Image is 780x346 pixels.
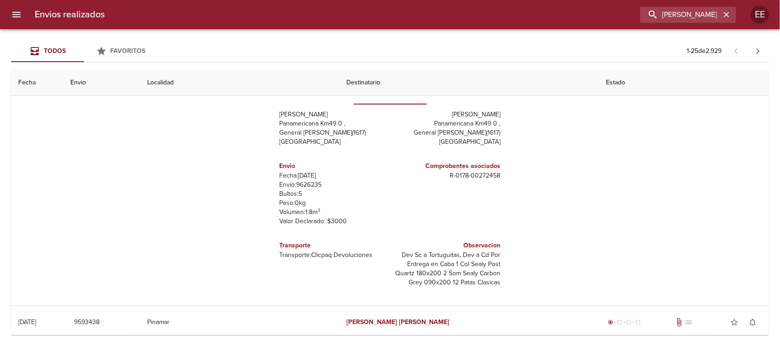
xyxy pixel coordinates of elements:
p: [PERSON_NAME] [280,110,387,119]
span: radio_button_unchecked [636,320,641,325]
p: Transporte: Clicpaq Devoluciones [280,251,387,260]
th: Envio [63,70,140,96]
span: star_border [730,318,739,327]
p: Valor Declarado: $ 3000 [280,217,387,226]
button: menu [5,4,27,26]
span: Pagina anterior [725,46,747,55]
p: 1 - 25 de 2.929 [687,47,722,56]
span: Pagina siguiente [747,40,769,62]
p: [PERSON_NAME] [394,110,501,119]
p: Peso: 0 kg [280,199,387,208]
em: [PERSON_NAME] [399,318,450,326]
em: [PERSON_NAME] [346,318,397,326]
p: Panamericana Km49 0 , [394,119,501,128]
button: 9593438 [70,314,103,331]
div: Generado [606,318,643,327]
sup: 3 [318,207,321,213]
div: Abrir información de usuario [751,5,769,24]
th: Fecha [11,70,63,96]
span: 9593438 [74,317,100,328]
h6: Envio [280,161,387,171]
span: Favoritos [111,47,146,55]
div: [DATE] [18,318,36,326]
span: radio_button_unchecked [626,320,632,325]
span: Tiene documentos adjuntos [675,318,684,327]
p: Fecha: [DATE] [280,171,387,180]
span: No tiene pedido asociado [684,318,693,327]
p: Bultos: 5 [280,189,387,199]
h6: Envios realizados [35,7,105,22]
p: [GEOGRAPHIC_DATA] [394,137,501,147]
div: Tabs Envios [11,40,157,62]
th: Localidad [140,70,339,96]
p: General [PERSON_NAME] ( 1617 ) [394,128,501,137]
p: General [PERSON_NAME] ( 1617 ) [280,128,387,137]
p: Volumen: 1.8 m [280,208,387,217]
p: [GEOGRAPHIC_DATA] [280,137,387,147]
h6: Comprobantes asociados [394,161,501,171]
button: Agregar a favoritos [725,313,743,331]
span: radio_button_unchecked [617,320,623,325]
th: Destinatario [339,70,599,96]
p: Panamericana Km49 0 , [280,119,387,128]
h6: Transporte [280,241,387,251]
p: Dev Sc a Tortuguitas, Dev a Cd Por Entrega en Caba 1 Col Sealy Post Quartz 180x200 2 Som Sealy Ca... [394,251,501,287]
button: Activar notificaciones [743,313,762,331]
span: radio_button_checked [608,320,614,325]
th: Estado [599,70,769,96]
div: EE [751,5,769,24]
h6: Observacion [394,241,501,251]
input: buscar [640,7,721,23]
p: Envío: 9626235 [280,180,387,189]
p: R - 0178 - 00272458 [394,171,501,180]
span: Todos [44,47,66,55]
td: Pinamar [140,306,339,339]
span: notifications_none [748,318,757,327]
